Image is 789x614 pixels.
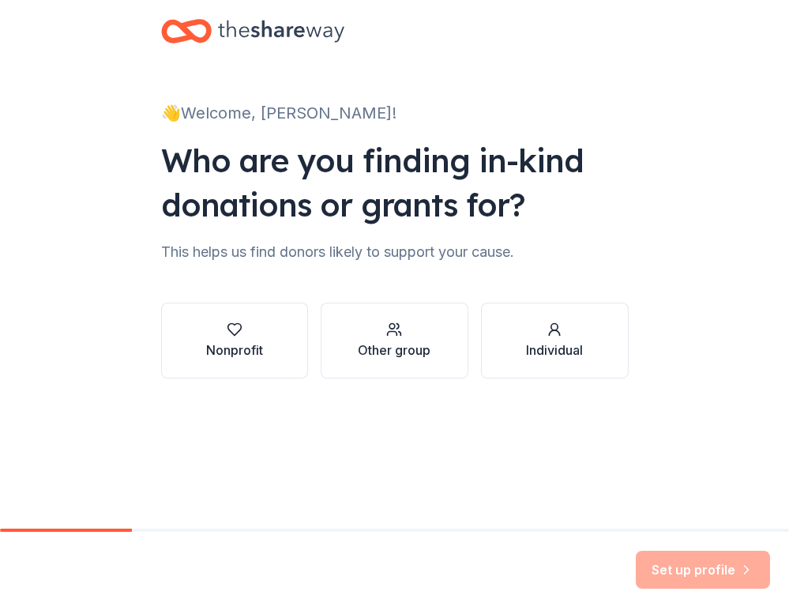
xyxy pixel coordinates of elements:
div: 👋 Welcome, [PERSON_NAME]! [161,100,629,126]
div: This helps us find donors likely to support your cause. [161,239,629,265]
div: Other group [358,341,430,360]
div: Nonprofit [206,341,263,360]
button: Other group [321,303,468,379]
button: Nonprofit [161,303,309,379]
div: Individual [526,341,583,360]
button: Individual [481,303,629,379]
div: Who are you finding in-kind donations or grants for? [161,138,629,227]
